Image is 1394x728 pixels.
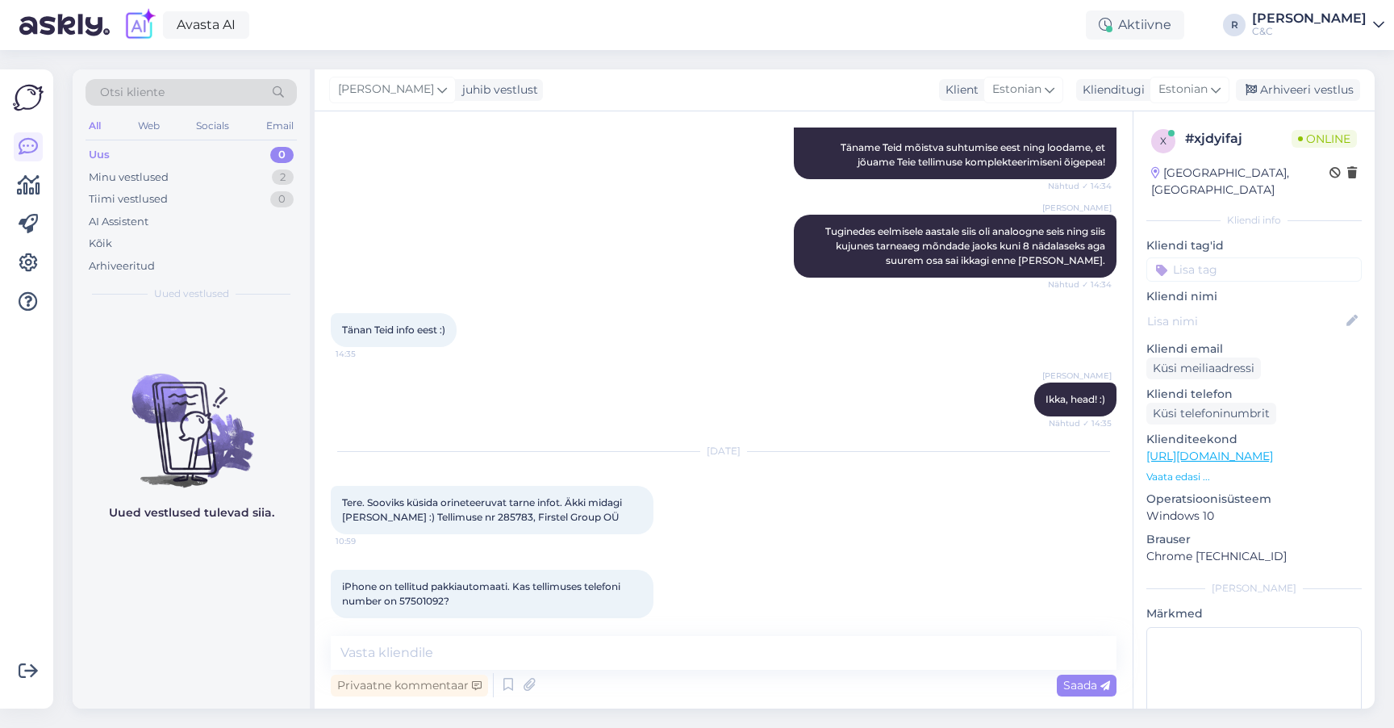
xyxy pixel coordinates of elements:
[89,236,112,252] div: Kõik
[1146,358,1261,379] div: Küsi meiliaadressi
[939,82,979,98] div: Klient
[1146,581,1362,596] div: [PERSON_NAME]
[1045,393,1105,405] span: Ikka, head! :)
[270,191,294,207] div: 0
[336,619,396,631] span: 11:00
[1252,12,1384,38] a: [PERSON_NAME]C&C
[272,169,294,186] div: 2
[135,115,163,136] div: Web
[89,258,155,274] div: Arhiveeritud
[1160,135,1167,147] span: x
[73,345,310,490] img: No chats
[1146,403,1276,425] div: Küsi telefoninumbrit
[1086,10,1184,40] div: Aktiivne
[123,8,157,42] img: explore-ai
[1042,202,1112,214] span: [PERSON_NAME]
[1292,130,1357,148] span: Online
[89,191,168,207] div: Tiimi vestlused
[1146,237,1362,254] p: Kliendi tag'id
[342,580,623,607] span: iPhone on tellitud pakkiautomaati. Kas tellimuses telefoni number on 57501092?
[89,214,148,230] div: AI Assistent
[154,287,229,301] span: Uued vestlused
[1151,165,1329,199] div: [GEOGRAPHIC_DATA], [GEOGRAPHIC_DATA]
[1048,180,1112,192] span: Nähtud ✓ 14:34
[109,504,274,521] p: Uued vestlused tulevad siia.
[86,115,104,136] div: All
[1146,386,1362,403] p: Kliendi telefon
[1252,12,1367,25] div: [PERSON_NAME]
[100,84,165,101] span: Otsi kliente
[1146,605,1362,622] p: Märkmed
[1076,82,1145,98] div: Klienditugi
[1252,25,1367,38] div: C&C
[1146,341,1362,358] p: Kliendi email
[456,82,538,98] div: juhib vestlust
[270,147,294,163] div: 0
[163,11,249,39] a: Avasta AI
[89,147,110,163] div: Uus
[1048,278,1112,291] span: Nähtud ✓ 14:34
[992,81,1041,98] span: Estonian
[263,115,297,136] div: Email
[331,444,1116,458] div: [DATE]
[89,169,169,186] div: Minu vestlused
[338,81,434,98] span: [PERSON_NAME]
[1049,417,1112,429] span: Nähtud ✓ 14:35
[1146,431,1362,448] p: Klienditeekond
[1146,508,1362,525] p: Windows 10
[1147,312,1343,330] input: Lisa nimi
[13,82,44,113] img: Askly Logo
[1146,470,1362,484] p: Vaata edasi ...
[193,115,232,136] div: Socials
[1236,79,1360,101] div: Arhiveeri vestlus
[1146,213,1362,228] div: Kliendi info
[1146,257,1362,282] input: Lisa tag
[1146,548,1362,565] p: Chrome [TECHNICAL_ID]
[1146,449,1273,463] a: [URL][DOMAIN_NAME]
[1146,491,1362,508] p: Operatsioonisüsteem
[342,324,445,336] span: Tänan Teid info eest :)
[1158,81,1208,98] span: Estonian
[1223,14,1246,36] div: R
[336,348,396,360] span: 14:35
[1042,370,1112,382] span: [PERSON_NAME]
[336,535,396,547] span: 10:59
[331,675,488,697] div: Privaatne kommentaar
[1146,288,1362,305] p: Kliendi nimi
[1063,678,1110,692] span: Saada
[1146,531,1362,548] p: Brauser
[825,225,1108,266] span: Tuginedes eelmisele aastale siis oli analoogne seis ning siis kujunes tarneaeg mõndade jaoks kuni...
[342,496,624,523] span: Tere. Sooviks küsida orineteeruvat tarne infot. Äkki midagi [PERSON_NAME] :) Tellimuse nr 285783,...
[1185,129,1292,149] div: # xjdyifaj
